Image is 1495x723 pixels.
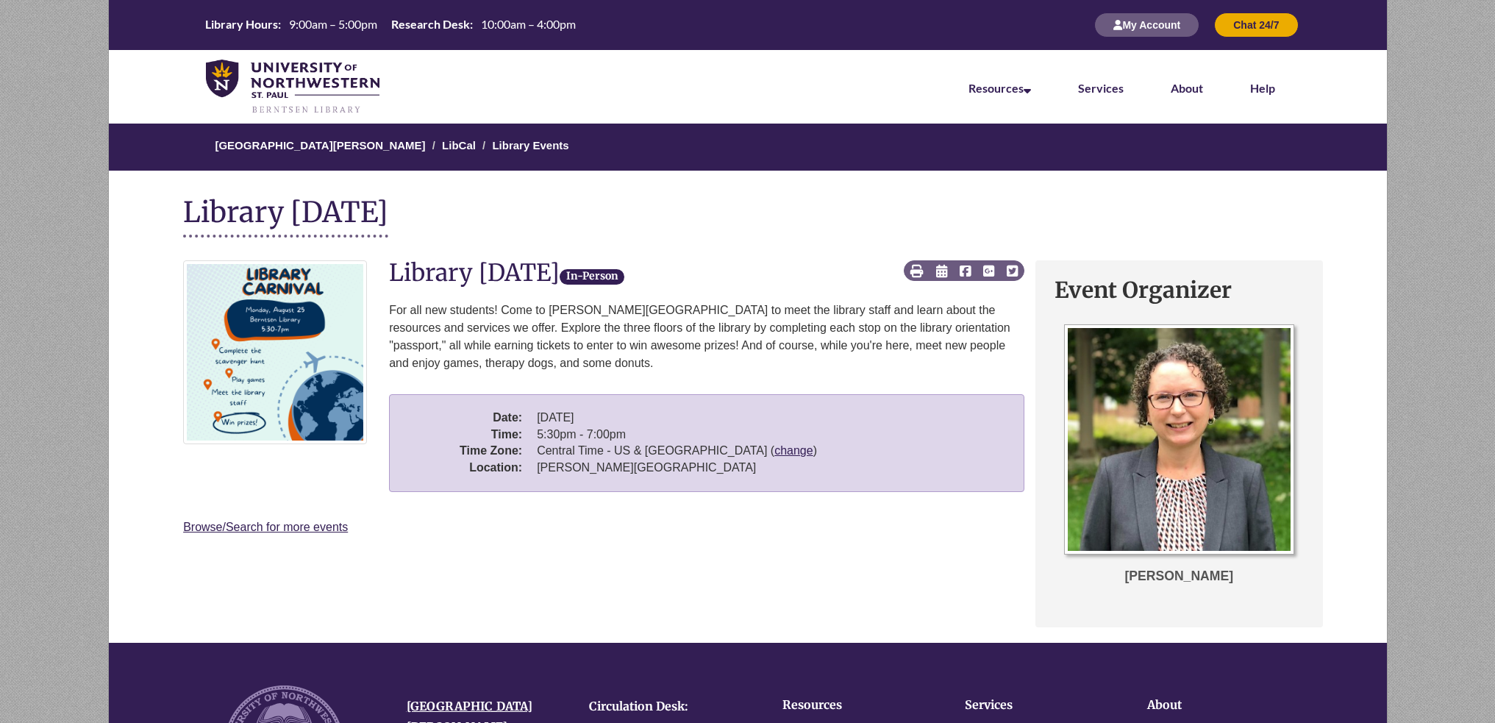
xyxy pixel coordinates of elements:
[206,60,380,115] img: UNWSP Library Logo
[183,521,348,533] a: Browse/Search for more events
[183,260,367,444] img: Library Carnival
[1058,566,1300,586] div: [PERSON_NAME]
[215,139,425,152] a: [GEOGRAPHIC_DATA][PERSON_NAME]
[404,443,522,460] dt: Time Zone:
[481,17,576,31] span: 10:00am – 4:00pm
[1214,18,1298,31] a: Chat 24/7
[965,699,1102,712] h4: Services
[589,700,749,713] h4: Circulation Desk:
[1250,81,1275,95] a: Help
[968,81,1031,95] a: Resources
[389,260,1024,286] h1: Library [DATE]
[1094,13,1199,38] button: My Account
[404,427,522,444] dt: Time:
[537,460,1009,477] dd: [PERSON_NAME][GEOGRAPHIC_DATA]
[537,410,1009,427] dd: [DATE]
[183,196,388,238] h1: Library [DATE]
[782,699,919,712] h4: Resources
[385,16,475,32] th: Research Desk:
[1214,13,1298,38] button: Chat 24/7
[199,16,582,34] a: Hours Today
[1171,81,1203,95] a: About
[289,17,377,31] span: 9:00am – 5:00pm
[1055,276,1304,304] h1: Event Organizer
[404,460,522,477] dt: Location:
[389,302,1024,372] p: For all new students! Come to [PERSON_NAME][GEOGRAPHIC_DATA] to meet the library staff and learn ...
[407,699,532,713] a: [GEOGRAPHIC_DATA]
[774,444,813,457] a: change
[537,443,1009,460] dd: Central Time - US & [GEOGRAPHIC_DATA] ( )
[82,124,1414,171] nav: Breadcrumb
[1064,324,1294,555] img: Profile photo of Ruth McGuire
[492,139,568,152] a: Library Events
[560,269,624,285] span: In-Person
[1078,81,1124,95] a: Services
[404,410,522,427] dt: Date:
[199,16,582,32] table: Hours Today
[1147,699,1284,712] h4: About
[183,260,1024,536] div: Event box
[442,139,476,152] a: LibCal
[199,16,283,32] th: Library Hours:
[1047,268,1311,612] div: Event Organizer
[537,427,1009,444] dd: 5:30pm - 7:00pm
[1094,18,1199,31] a: My Account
